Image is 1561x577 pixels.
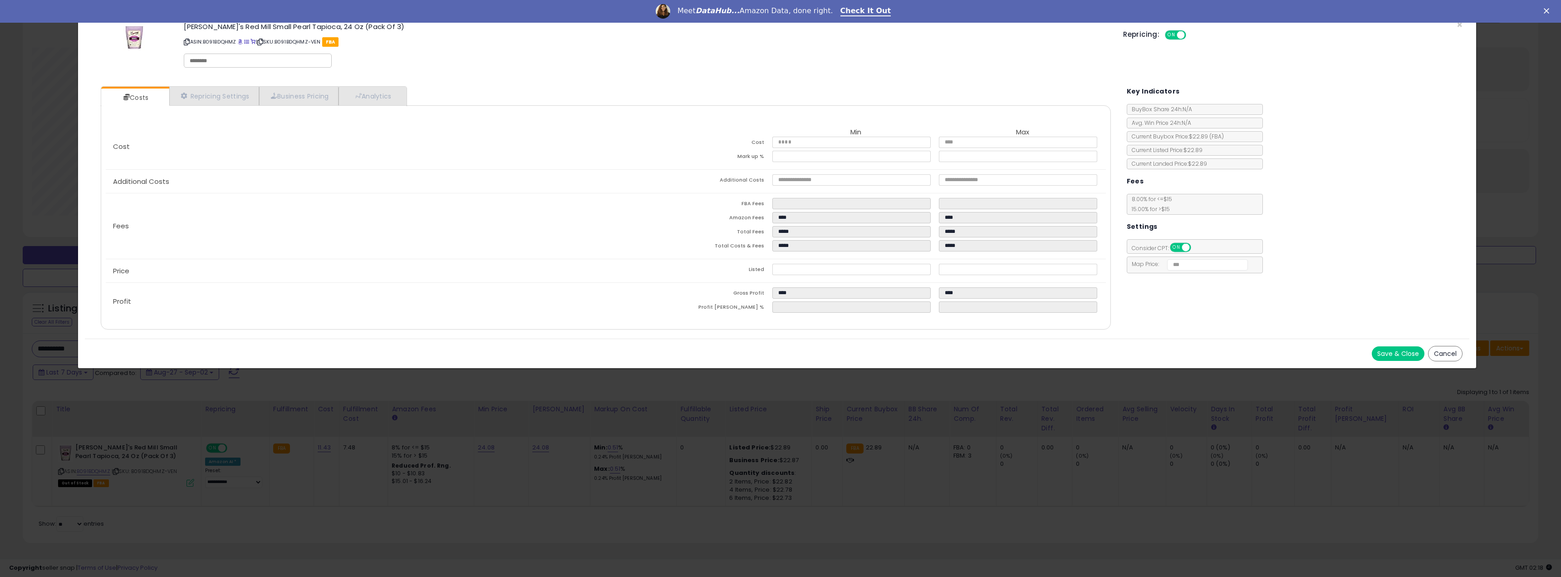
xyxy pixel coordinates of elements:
[123,23,146,50] img: 41qBfOaPrIL._SL60_.jpg
[840,6,891,16] a: Check It Out
[184,23,1109,30] h3: [PERSON_NAME]'s Red Mill Small Pearl Tapioca, 24 Oz (Pack Of 3)
[606,226,772,240] td: Total Fees
[1127,119,1191,127] span: Avg. Win Price 24h: N/A
[606,212,772,226] td: Amazon Fees
[939,128,1105,137] th: Max
[1166,31,1177,39] span: ON
[606,137,772,151] td: Cost
[169,87,259,105] a: Repricing Settings
[1127,105,1192,113] span: BuyBox Share 24h: N/A
[1127,86,1180,97] h5: Key Indicators
[1127,160,1207,168] span: Current Landed Price: $22.89
[606,174,772,188] td: Additional Costs
[1127,195,1172,213] span: 8.00 % for <= $15
[106,143,606,150] p: Cost
[322,37,339,47] span: FBA
[1185,31,1199,39] span: OFF
[184,35,1109,49] p: ASIN: B091BDQHMZ | SKU: B091BDQHMZ-VEN
[606,264,772,278] td: Listed
[606,240,772,254] td: Total Costs & Fees
[1544,8,1553,14] div: Close
[606,301,772,316] td: Profit [PERSON_NAME] %
[101,89,168,107] a: Costs
[1189,244,1204,252] span: OFF
[106,267,606,275] p: Price
[696,6,740,15] i: DataHub...
[656,4,670,19] img: Profile image for Georgie
[1127,176,1144,187] h5: Fees
[238,38,243,45] a: BuyBox page
[1171,244,1182,252] span: ON
[1209,133,1224,140] span: ( FBA )
[106,178,606,185] p: Additional Costs
[677,6,833,15] div: Meet Amazon Data, done right.
[250,38,255,45] a: Your listing only
[244,38,249,45] a: All offer listings
[1127,244,1203,252] span: Consider CPT:
[1127,260,1248,268] span: Map Price:
[772,128,939,137] th: Min
[1372,346,1424,361] button: Save & Close
[1127,146,1203,154] span: Current Listed Price: $22.89
[106,222,606,230] p: Fees
[1457,18,1463,31] span: ×
[606,198,772,212] td: FBA Fees
[1127,205,1170,213] span: 15.00 % for > $15
[339,87,406,105] a: Analytics
[1127,221,1158,232] h5: Settings
[1189,133,1224,140] span: $22.89
[606,287,772,301] td: Gross Profit
[259,87,339,105] a: Business Pricing
[106,298,606,305] p: Profit
[606,151,772,165] td: Mark up %
[1127,133,1224,140] span: Current Buybox Price:
[1123,31,1159,38] h5: Repricing:
[1428,346,1463,361] button: Cancel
